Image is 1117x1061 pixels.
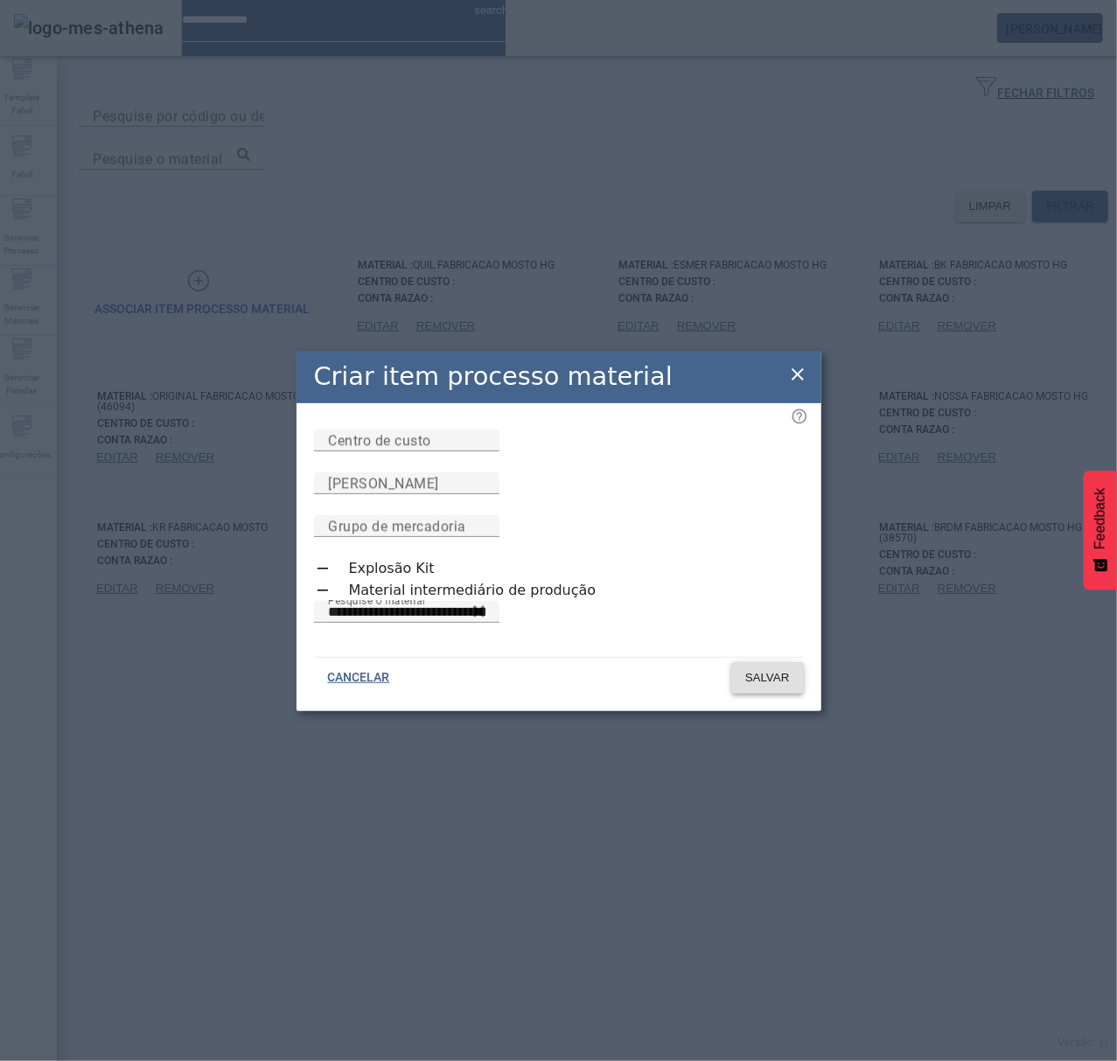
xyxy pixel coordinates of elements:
h2: Criar item processo material [314,358,673,395]
mat-label: Grupo de mercadoria [328,518,466,534]
label: Material intermediário de produção [346,580,597,601]
button: CANCELAR [314,662,404,694]
button: SALVAR [731,662,804,694]
span: Feedback [1093,488,1108,549]
span: CANCELAR [328,669,390,687]
mat-label: Pesquise o material [328,594,425,606]
input: Number [328,602,485,623]
span: SALVAR [745,669,790,687]
mat-label: [PERSON_NAME] [328,475,439,492]
mat-label: Centro de custo [328,432,431,449]
label: Explosão Kit [346,558,435,579]
button: Feedback - Mostrar pesquisa [1084,471,1117,590]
